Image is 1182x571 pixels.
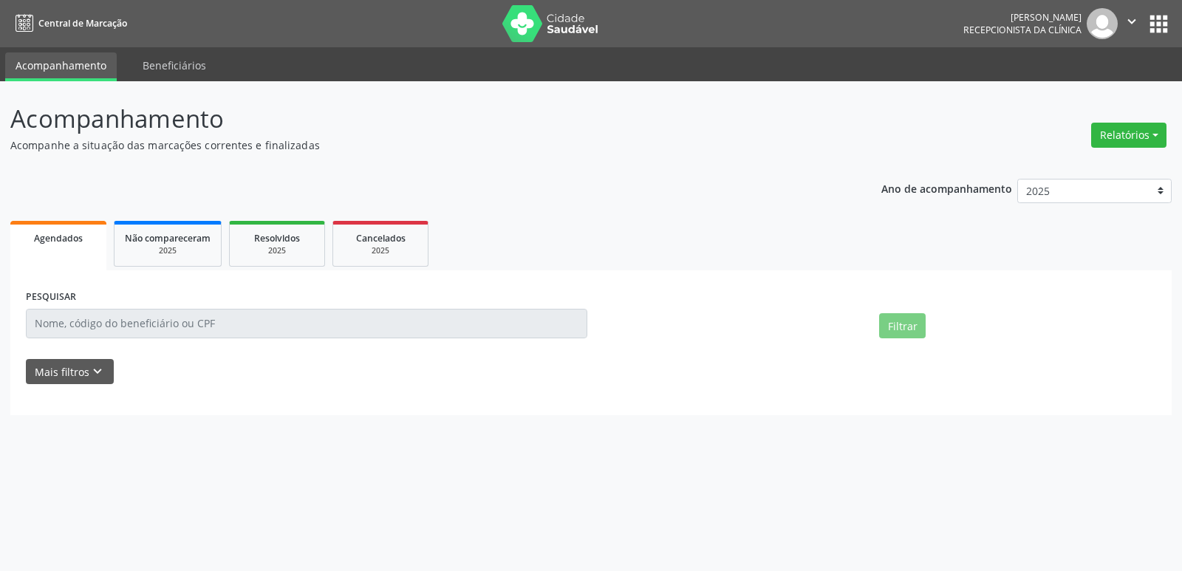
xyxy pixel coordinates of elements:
button:  [1118,8,1146,39]
button: Mais filtroskeyboard_arrow_down [26,359,114,385]
span: Central de Marcação [38,17,127,30]
a: Acompanhamento [5,52,117,81]
span: Resolvidos [254,232,300,245]
p: Acompanhe a situação das marcações correntes e finalizadas [10,137,823,153]
div: [PERSON_NAME] [963,11,1082,24]
a: Central de Marcação [10,11,127,35]
i:  [1124,13,1140,30]
p: Ano de acompanhamento [881,179,1012,197]
span: Cancelados [356,232,406,245]
button: Filtrar [879,313,926,338]
span: Agendados [34,232,83,245]
input: Nome, código do beneficiário ou CPF [26,309,587,338]
p: Acompanhamento [10,100,823,137]
div: 2025 [240,245,314,256]
label: PESQUISAR [26,286,76,309]
a: Beneficiários [132,52,216,78]
span: Recepcionista da clínica [963,24,1082,36]
i: keyboard_arrow_down [89,363,106,380]
img: img [1087,8,1118,39]
div: 2025 [125,245,211,256]
span: Não compareceram [125,232,211,245]
button: Relatórios [1091,123,1166,148]
div: 2025 [344,245,417,256]
button: apps [1146,11,1172,37]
